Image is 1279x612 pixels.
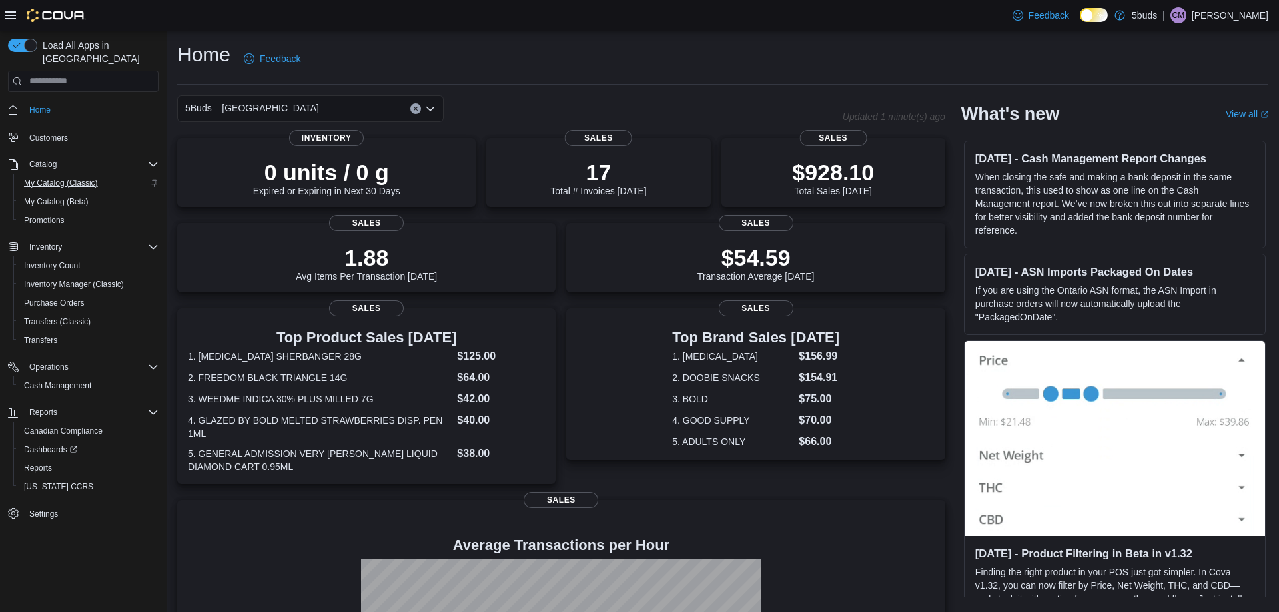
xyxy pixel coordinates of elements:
a: Inventory Manager (Classic) [19,276,129,292]
p: 0 units / 0 g [253,159,400,186]
span: My Catalog (Beta) [19,194,159,210]
p: If you are using the Ontario ASN format, the ASN Import in purchase orders will now automatically... [975,284,1254,324]
button: Home [3,100,164,119]
span: Canadian Compliance [19,423,159,439]
dd: $64.00 [457,370,545,386]
p: $54.59 [697,244,815,271]
button: Inventory Count [13,256,164,275]
img: Cova [27,9,86,22]
p: When closing the safe and making a bank deposit in the same transaction, this used to show as one... [975,170,1254,237]
span: Cash Management [24,380,91,391]
h3: [DATE] - Cash Management Report Changes [975,152,1254,165]
span: Operations [29,362,69,372]
span: Sales [329,300,404,316]
dt: 5. ADULTS ONLY [672,435,793,448]
h3: Top Product Sales [DATE] [188,330,545,346]
h4: Average Transactions per Hour [188,537,935,553]
a: Transfers [19,332,63,348]
button: Purchase Orders [13,294,164,312]
dd: $154.91 [799,370,839,386]
span: Dashboards [24,444,77,455]
button: Reports [3,403,164,422]
span: My Catalog (Beta) [24,196,89,207]
dd: $66.00 [799,434,839,450]
span: Purchase Orders [19,295,159,311]
span: CM [1172,7,1185,23]
button: Promotions [13,211,164,230]
span: Sales [799,130,867,146]
a: Transfers (Classic) [19,314,96,330]
dt: 4. GOOD SUPPLY [672,414,793,427]
p: 1.88 [296,244,437,271]
span: Purchase Orders [24,298,85,308]
a: Home [24,102,56,118]
button: Inventory [3,238,164,256]
button: Inventory Manager (Classic) [13,275,164,294]
dd: $75.00 [799,391,839,407]
button: My Catalog (Classic) [13,174,164,192]
span: 5Buds – [GEOGRAPHIC_DATA] [185,100,319,116]
button: Cash Management [13,376,164,395]
span: Home [24,101,159,118]
span: Inventory [289,130,364,146]
a: Customers [24,130,73,146]
h2: What's new [961,103,1059,125]
dt: 3. WEEDME INDICA 30% PLUS MILLED 7G [188,392,452,406]
dt: 1. [MEDICAL_DATA] SHERBANGER 28G [188,350,452,363]
span: Catalog [24,156,159,172]
h3: [DATE] - ASN Imports Packaged On Dates [975,265,1254,278]
span: Washington CCRS [19,479,159,495]
a: View allExternal link [1226,109,1268,119]
span: Load All Apps in [GEOGRAPHIC_DATA] [37,39,159,65]
button: My Catalog (Beta) [13,192,164,211]
a: My Catalog (Beta) [19,194,94,210]
span: Home [29,105,51,115]
span: Transfers [19,332,159,348]
span: Transfers [24,335,57,346]
span: Inventory Count [24,260,81,271]
a: Feedback [1007,2,1074,29]
nav: Complex example [8,95,159,558]
dd: $42.00 [457,391,545,407]
div: Christopher MacCannell [1170,7,1186,23]
dd: $40.00 [457,412,545,428]
span: Catalog [29,159,57,170]
span: Cash Management [19,378,159,394]
p: Updated 1 minute(s) ago [843,111,945,122]
dt: 5. GENERAL ADMISSION VERY [PERSON_NAME] LIQUID DIAMOND CART 0.95ML [188,447,452,473]
span: Settings [29,509,58,519]
a: Cash Management [19,378,97,394]
button: Settings [3,504,164,523]
dt: 2. FREEDOM BLACK TRIANGLE 14G [188,371,452,384]
p: [PERSON_NAME] [1192,7,1268,23]
span: Inventory [29,242,62,252]
div: Expired or Expiring in Next 30 Days [253,159,400,196]
dt: 3. BOLD [672,392,793,406]
svg: External link [1260,111,1268,119]
span: Sales [719,215,793,231]
dt: 4. GLAZED BY BOLD MELTED STRAWBERRIES DISP. PEN 1ML [188,414,452,440]
dt: 1. [MEDICAL_DATA] [672,350,793,363]
button: Clear input [410,103,421,114]
span: Settings [24,505,159,522]
span: Inventory Count [19,258,159,274]
button: Catalog [3,155,164,174]
span: [US_STATE] CCRS [24,481,93,492]
dd: $125.00 [457,348,545,364]
dd: $38.00 [457,446,545,461]
span: Sales [524,492,598,508]
div: Total Sales [DATE] [792,159,874,196]
div: Avg Items Per Transaction [DATE] [296,244,437,282]
button: Operations [24,359,74,375]
span: Inventory Manager (Classic) [19,276,159,292]
span: Feedback [260,52,300,65]
span: Sales [329,215,404,231]
a: Canadian Compliance [19,423,108,439]
a: Promotions [19,212,70,228]
span: Reports [24,463,52,473]
a: My Catalog (Classic) [19,175,103,191]
span: Promotions [24,215,65,226]
span: Reports [24,404,159,420]
button: Transfers (Classic) [13,312,164,331]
